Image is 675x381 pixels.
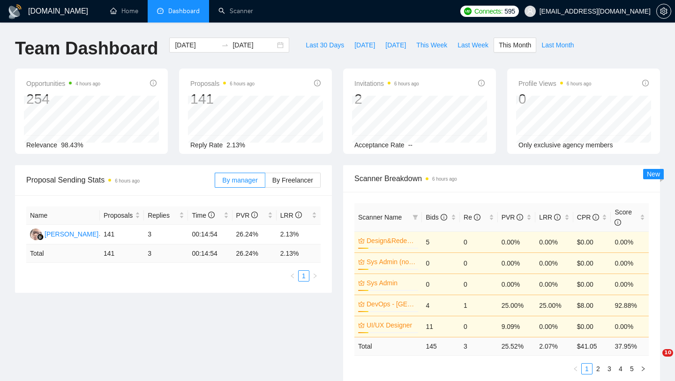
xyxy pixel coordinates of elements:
[464,8,472,15] img: upwork-logo.png
[432,176,457,182] time: 6 hours ago
[422,231,460,252] td: 5
[422,274,460,295] td: 0
[441,214,447,221] span: info-circle
[504,6,515,16] span: 595
[367,236,416,246] a: Design&Redesign (without budget)
[517,214,523,221] span: info-circle
[627,364,637,374] a: 5
[460,231,498,252] td: 0
[110,7,138,15] a: homeHome
[416,40,447,50] span: This Week
[592,363,604,374] li: 2
[277,225,321,244] td: 2.13%
[230,81,255,86] time: 6 hours ago
[272,176,313,184] span: By Freelancer
[190,78,255,89] span: Proposals
[354,40,375,50] span: [DATE]
[518,141,613,149] span: Only exclusive agency members
[26,244,100,263] td: Total
[615,364,626,374] a: 4
[251,212,258,218] span: info-circle
[647,170,660,178] span: New
[422,316,460,337] td: 11
[611,231,649,252] td: 0.00%
[218,7,253,15] a: searchScanner
[411,38,452,53] button: This Week
[30,229,42,240] img: HH
[188,225,232,244] td: 00:14:54
[277,244,321,263] td: 2.13 %
[144,225,188,244] td: 3
[349,38,380,53] button: [DATE]
[287,270,298,282] button: left
[615,219,621,226] span: info-circle
[367,278,416,288] a: Sys Admin
[643,349,666,372] iframe: Intercom live chat
[535,295,573,316] td: 25.00%
[577,213,599,221] span: CPR
[354,173,649,184] span: Scanner Breakdown
[460,337,498,355] td: 3
[604,363,615,374] li: 3
[541,40,574,50] span: Last Month
[474,214,480,221] span: info-circle
[642,80,649,86] span: info-circle
[527,8,533,15] span: user
[457,40,488,50] span: Last Week
[192,212,214,219] span: Time
[148,210,177,221] span: Replies
[358,322,365,328] span: crown
[115,178,140,183] time: 6 hours ago
[611,316,649,337] td: 0.00%
[367,299,416,309] a: DevOps - [GEOGRAPHIC_DATA]
[656,4,671,19] button: setting
[300,38,349,53] button: Last 30 Days
[236,212,258,219] span: PVR
[232,40,275,50] input: End date
[100,206,144,225] th: Proposals
[478,80,485,86] span: info-circle
[637,363,649,374] li: Next Page
[498,274,536,295] td: 0.00%
[536,38,579,53] button: Last Month
[535,316,573,337] td: 0.00%
[287,270,298,282] li: Previous Page
[30,230,98,237] a: HH[PERSON_NAME]
[37,234,44,240] img: gigradar-bm.png
[188,244,232,263] td: 00:14:54
[460,274,498,295] td: 0
[640,366,646,372] span: right
[26,141,57,149] span: Relevance
[611,274,649,295] td: 0.00%
[518,90,592,108] div: 0
[474,6,502,16] span: Connects:
[175,40,217,50] input: Start date
[380,38,411,53] button: [DATE]
[309,270,321,282] li: Next Page
[604,364,615,374] a: 3
[358,259,365,265] span: crown
[498,252,536,274] td: 0.00%
[657,8,671,15] span: setting
[422,252,460,274] td: 0
[460,252,498,274] td: 0
[426,213,447,221] span: Bids
[422,337,460,355] td: 145
[573,274,611,295] td: $0.00
[26,174,215,186] span: Proposal Sending Stats
[222,176,257,184] span: By manager
[367,257,416,267] a: Sys Admin (no budget)
[573,337,611,355] td: $ 41.05
[314,80,321,86] span: info-circle
[306,40,344,50] span: Last 30 Days
[45,229,98,239] div: [PERSON_NAME]
[408,141,412,149] span: --
[367,320,416,330] a: UI/UX Designer
[312,273,318,279] span: right
[535,337,573,355] td: 2.07 %
[460,316,498,337] td: 0
[460,295,498,316] td: 1
[298,270,309,282] li: 1
[358,280,365,286] span: crown
[498,337,536,355] td: 25.52 %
